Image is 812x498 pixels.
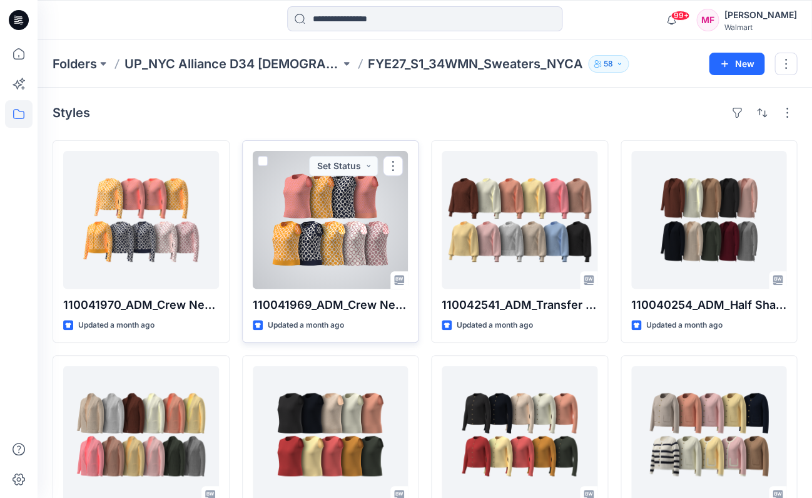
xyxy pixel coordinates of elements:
[53,105,90,120] h4: Styles
[253,296,409,314] p: 110041969_ADM_Crew Neck Tank
[724,23,796,32] div: Walmart
[631,296,787,314] p: 110040254_ADM_Half Shaker Pointelle Cardigan
[696,9,719,31] div: MF
[63,151,219,289] a: 110041970_ADM_Crew Neck Button Front Cardigan
[588,55,629,73] button: 58
[78,319,155,332] p: Updated a month ago
[268,319,344,332] p: Updated a month ago
[63,296,219,314] p: 110041970_ADM_Crew Neck Button Front Cardigan
[671,11,689,21] span: 99+
[724,8,796,23] div: [PERSON_NAME]
[709,53,764,75] button: New
[53,55,97,73] a: Folders
[442,151,597,289] a: 110042541_ADM_Transfer Stitch Shaker Stitch
[368,55,583,73] p: FYE27_S1_34WMN_Sweaters_NYCA
[631,151,787,289] a: 110040254_ADM_Half Shaker Pointelle Cardigan
[604,57,613,71] p: 58
[124,55,340,73] a: UP_NYC Alliance D34 [DEMOGRAPHIC_DATA] Sweaters
[646,319,723,332] p: Updated a month ago
[442,296,597,314] p: 110042541_ADM_Transfer Stitch Shaker Stitch
[253,151,409,289] a: 110041969_ADM_Crew Neck Tank
[457,319,533,332] p: Updated a month ago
